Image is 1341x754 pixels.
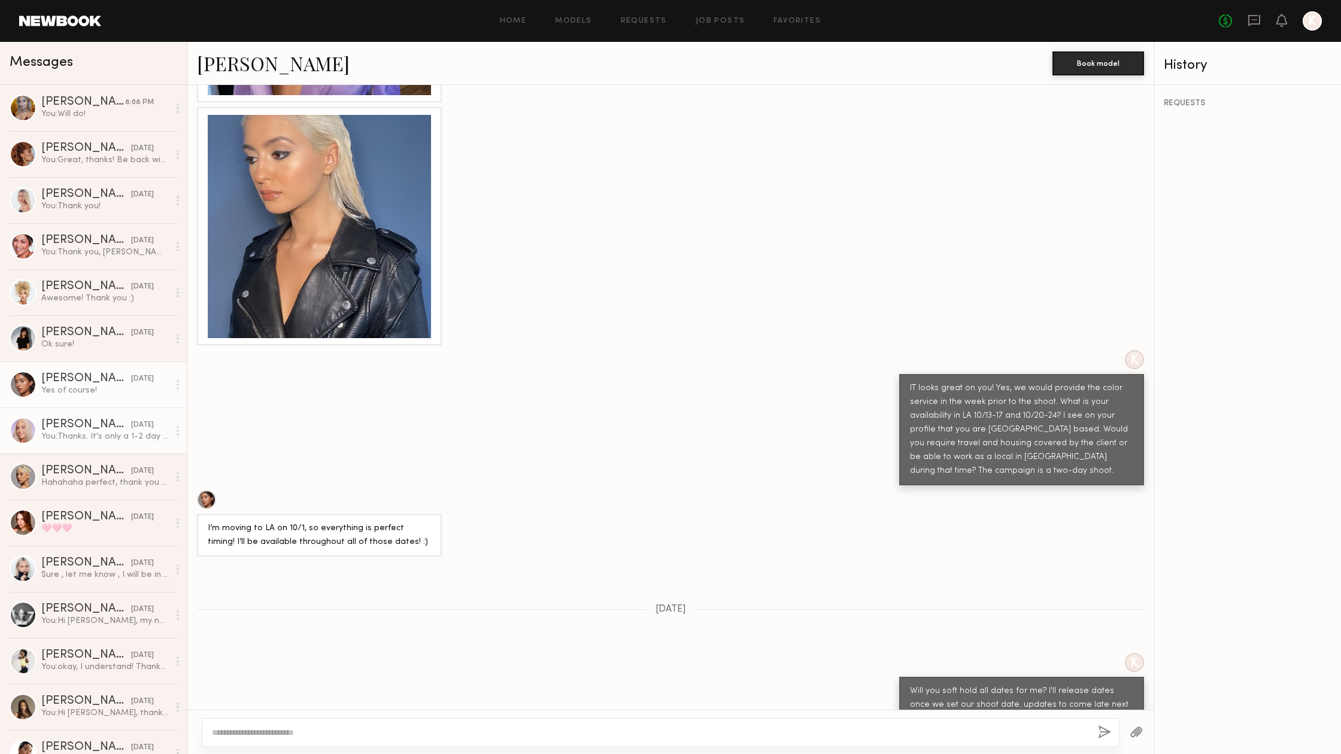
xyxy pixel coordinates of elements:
div: [PERSON_NAME] [41,373,131,385]
div: 8:08 PM [125,97,154,108]
button: Book model [1052,51,1144,75]
div: [PERSON_NAME] [41,511,131,523]
div: [PERSON_NAME] [41,142,131,154]
div: [DATE] [131,373,154,385]
div: You: Thanks. It's only a 1-2 day shoot, so I will release dates once we lock in a shoot date. [41,431,169,442]
div: [DATE] [131,696,154,707]
div: [DATE] [131,419,154,431]
div: 🩷🩷🩷 [41,523,169,534]
div: You: Thank you! [41,200,169,212]
div: [DATE] [131,742,154,753]
div: You: Hi [PERSON_NAME], thanks for applying! My name is [PERSON_NAME]. Are you willing to transfor... [41,707,169,719]
div: [PERSON_NAME] [41,96,125,108]
a: Favorites [773,17,821,25]
div: You: okay, I understand! Thanks Nura [41,661,169,673]
div: [DATE] [131,558,154,569]
div: History [1164,59,1331,72]
div: [PERSON_NAME] [41,649,131,661]
div: [DATE] [131,327,154,339]
div: [DATE] [131,604,154,615]
span: [DATE] [656,604,686,615]
span: Messages [10,56,73,69]
div: [PERSON_NAME] [41,188,131,200]
div: [DATE] [131,466,154,477]
a: K [1303,11,1322,31]
div: [PERSON_NAME] [41,741,131,753]
div: [PERSON_NAME] [41,281,131,293]
div: [DATE] [131,189,154,200]
div: Sure , let me know , I will be in [GEOGRAPHIC_DATA] on all those days. Regards , [PERSON_NAME] [41,569,169,580]
div: You: Will do! [41,108,169,120]
div: [PERSON_NAME] [41,603,131,615]
div: [PERSON_NAME] [41,557,131,569]
a: Home [500,17,527,25]
div: [DATE] [131,650,154,661]
div: [PERSON_NAME] [41,235,131,247]
div: I’m moving to LA on 10/1, so everything is perfect timing! I’ll be available throughout all of th... [208,522,431,549]
div: [PERSON_NAME] [41,327,131,339]
div: IT looks great on you! Yes, we would provide the color service in the week prior to the shoot. Wh... [910,382,1133,478]
div: Awesome! Thank you :) [41,293,169,304]
div: [DATE] [131,512,154,523]
div: [DATE] [131,235,154,247]
div: REQUESTS [1164,99,1331,108]
div: Hahahaha perfect, thank you for thinking of me!! [41,477,169,488]
div: [DATE] [131,281,154,293]
div: [PERSON_NAME] [41,465,131,477]
div: You: Great, thanks! Be back with more this week. [41,154,169,166]
div: Ok sure! [41,339,169,350]
a: Models [555,17,591,25]
a: Requests [621,17,667,25]
div: [DATE] [131,143,154,154]
a: [PERSON_NAME] [197,50,350,76]
a: Book model [1052,57,1144,68]
div: Yes of course! [41,385,169,396]
div: Will you soft hold all dates for me? I'll release dates once we set our shoot date. updates to co... [910,685,1133,726]
div: You: Hi [PERSON_NAME], my name is [PERSON_NAME] and I'm casting a commercial for K18 next month. ... [41,615,169,627]
a: Job Posts [696,17,745,25]
div: [PERSON_NAME] [41,695,131,707]
div: [PERSON_NAME] [41,419,131,431]
div: You: Thank you, [PERSON_NAME]! [41,247,169,258]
